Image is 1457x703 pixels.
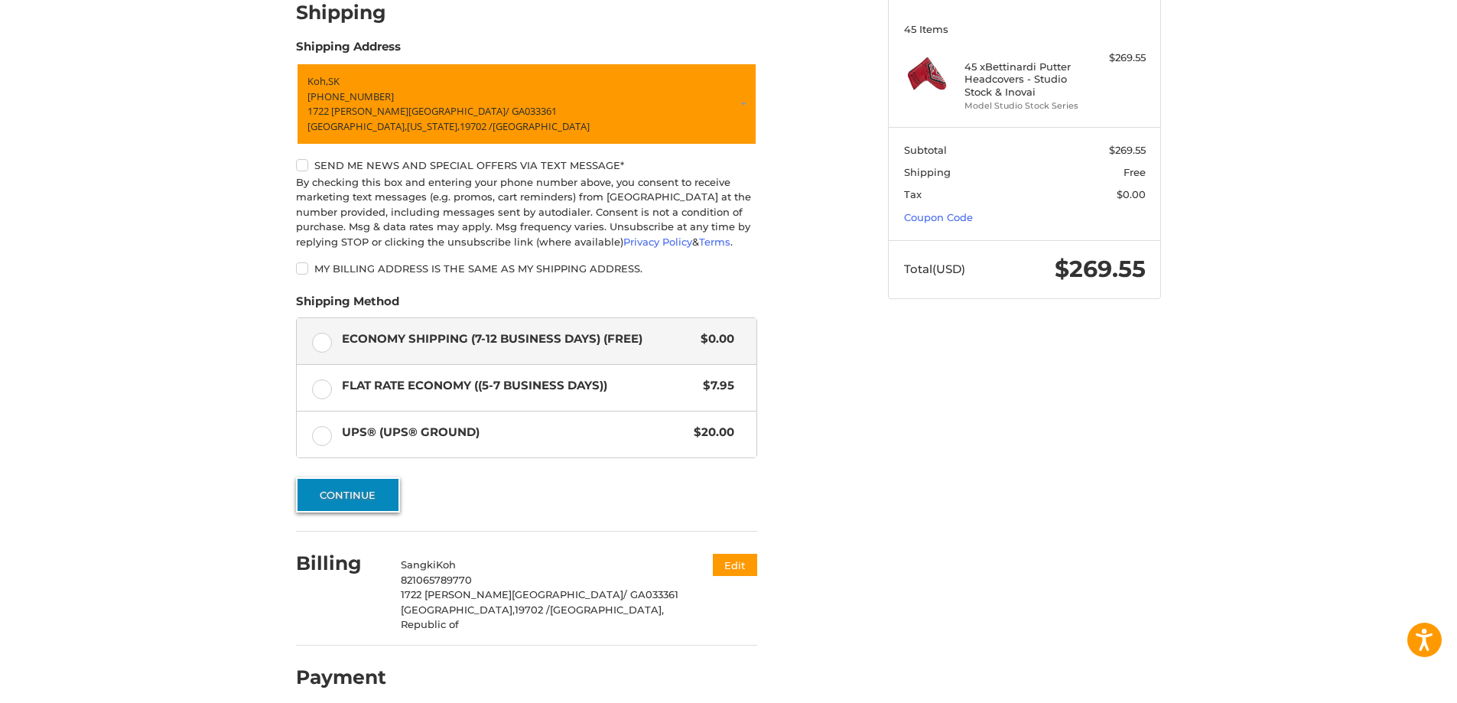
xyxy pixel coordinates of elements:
[342,377,696,395] span: Flat Rate Economy ((5-7 Business Days))
[436,558,456,571] span: Koh
[904,262,965,276] span: Total (USD)
[1085,50,1146,66] div: $269.55
[1055,255,1146,283] span: $269.55
[713,554,757,576] button: Edit
[342,424,687,441] span: UPS® (UPS® Ground)
[493,119,590,133] span: [GEOGRAPHIC_DATA]
[686,424,734,441] span: $20.00
[296,293,399,317] legend: Shipping Method
[401,604,515,616] span: [GEOGRAPHIC_DATA],
[296,666,386,689] h2: Payment
[904,166,951,178] span: Shipping
[307,104,506,118] span: 1722 [PERSON_NAME][GEOGRAPHIC_DATA]
[401,574,472,586] span: 821065789770
[695,377,734,395] span: $7.95
[307,90,394,103] span: [PHONE_NUMBER]
[964,60,1081,98] h4: 45 x Bettinardi Putter Headcovers - Studio Stock & Inovai
[307,74,328,88] span: Koh,
[506,104,557,118] span: / GA033361
[342,330,694,348] span: Economy Shipping (7-12 Business Days) (Free)
[307,119,407,133] span: [GEOGRAPHIC_DATA],
[296,552,385,575] h2: Billing
[693,330,734,348] span: $0.00
[699,236,730,248] a: Terms
[296,477,400,513] button: Continue
[401,588,623,600] span: 1722 [PERSON_NAME][GEOGRAPHIC_DATA]
[623,588,678,600] span: / GA033361
[296,262,757,275] label: My billing address is the same as my shipping address.
[407,119,460,133] span: [US_STATE],
[1117,188,1146,200] span: $0.00
[904,23,1146,35] h3: 45 Items
[904,144,947,156] span: Subtotal
[296,38,401,63] legend: Shipping Address
[904,211,973,223] a: Coupon Code
[401,558,436,571] span: Sangki
[904,188,922,200] span: Tax
[296,159,757,171] label: Send me news and special offers via text message*
[623,236,692,248] a: Privacy Policy
[296,63,757,145] a: Enter or select a different address
[1109,144,1146,156] span: $269.55
[964,99,1081,112] li: Model Studio Stock Series
[296,1,386,24] h2: Shipping
[1124,166,1146,178] span: Free
[460,119,493,133] span: 19702 /
[296,175,757,250] div: By checking this box and entering your phone number above, you consent to receive marketing text ...
[328,74,340,88] span: SK
[515,604,550,616] span: 19702 /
